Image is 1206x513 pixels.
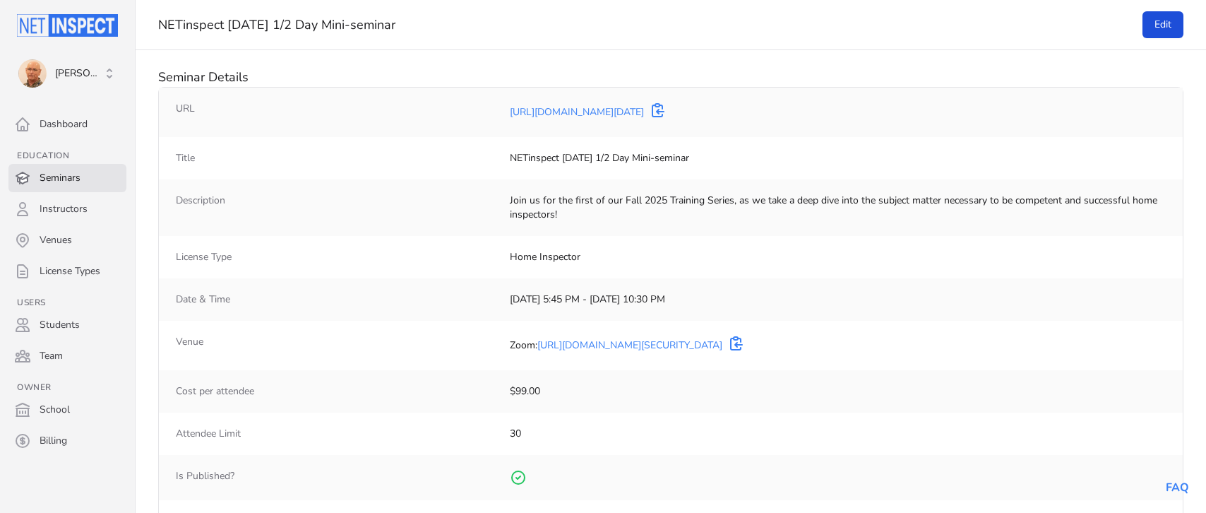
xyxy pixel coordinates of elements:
dt: Attendee Limit [176,427,498,441]
a: Instructors [8,195,126,223]
dt: Is Published? [176,469,498,486]
dt: License Type [176,250,498,264]
dt: URL [176,102,498,123]
a: License Types [8,257,126,285]
a: Team [8,342,126,370]
img: Netinspect [17,14,118,37]
a: [URL][DOMAIN_NAME][SECURITY_DATA] [537,338,722,352]
dd: $99.00 [510,384,1166,399]
dt: Date & Time [176,293,498,307]
dt: Title [176,151,498,165]
a: Dashboard [8,110,126,138]
a: Students [8,311,126,339]
dd: Join us for the first of our Fall 2025 Training Series, as we take a deep dive into the subject m... [510,194,1166,222]
a: Seminars [8,164,126,192]
button: Tom Sherman [PERSON_NAME] [8,54,126,93]
dd: 30 [510,427,1166,441]
dt: Cost per attendee [176,384,498,399]
a: School [8,396,126,424]
a: Edit [1142,11,1183,38]
a: FAQ [1166,480,1189,495]
h3: Users [8,297,126,308]
a: Billing [8,427,126,455]
span: [PERSON_NAME] [55,66,102,81]
div: Zoom: [510,338,722,353]
h3: Education [8,150,126,161]
div: Seminar Details [158,67,1183,87]
a: [URL][DOMAIN_NAME][DATE] [510,105,644,119]
dt: Description [176,194,498,222]
dd: [DATE] 5:45 PM - [DATE] 10:30 PM [510,293,1166,307]
a: Venues [8,226,126,254]
dt: Venue [176,335,498,356]
h1: NETinspect [DATE] 1/2 Day Mini-seminar [158,16,1123,33]
h3: Owner [8,382,126,393]
dd: NETinspect [DATE] 1/2 Day Mini-seminar [510,151,1166,165]
dd: Home Inspector [510,250,1166,264]
img: Tom Sherman [18,59,47,88]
